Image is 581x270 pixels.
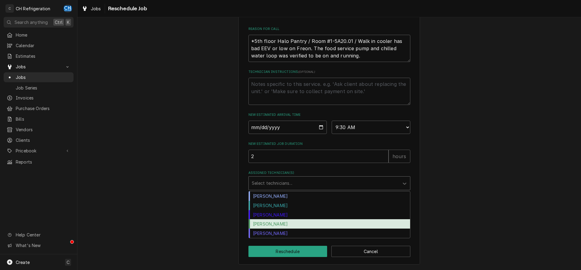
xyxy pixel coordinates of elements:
[248,121,327,134] input: Date
[248,13,265,18] span: 1h 2min
[4,51,74,61] a: Estimates
[248,142,410,163] div: New Estimated Job Duration
[16,137,71,143] span: Clients
[248,246,410,257] div: Button Group Row
[16,42,71,49] span: Calendar
[67,259,70,265] span: C
[248,171,410,190] div: Assigned Technician(s)
[91,5,101,12] span: Jobs
[16,159,71,165] span: Reports
[4,157,74,167] a: Reports
[248,27,410,62] div: Reason For Call
[4,72,74,82] a: Jobs
[64,4,72,13] div: CH
[248,142,410,146] label: New Estimated Job Duration
[16,116,71,122] span: Bills
[16,260,30,265] span: Create
[332,121,410,134] select: Time Select
[16,5,51,12] div: CH Refrigeration
[67,19,70,25] span: K
[106,5,147,13] span: Reschedule Job
[249,210,410,220] div: [PERSON_NAME]
[4,30,74,40] a: Home
[248,171,410,175] label: Assigned Technician(s)
[16,63,61,70] span: Jobs
[16,53,71,59] span: Estimates
[16,242,70,249] span: What's New
[248,246,410,257] div: Button Group
[298,70,315,73] span: ( optional )
[4,230,74,240] a: Go to Help Center
[4,135,74,145] a: Clients
[16,126,71,133] span: Vendors
[4,146,74,156] a: Go to Pricebook
[16,32,71,38] span: Home
[248,70,410,105] div: Technician Instructions
[249,229,410,238] div: [PERSON_NAME]
[249,219,410,229] div: [PERSON_NAME]
[16,74,71,80] span: Jobs
[4,62,74,72] a: Go to Jobs
[248,70,410,74] label: Technician Instructions
[4,125,74,135] a: Vendors
[4,17,74,28] button: Search anythingCtrlK
[4,103,74,113] a: Purchase Orders
[16,85,71,91] span: Job Series
[16,148,61,154] span: Pricebook
[249,191,410,201] div: [PERSON_NAME]
[248,112,410,134] div: New Estimated Arrival Time
[4,114,74,124] a: Bills
[248,112,410,117] label: New Estimated Arrival Time
[249,201,410,210] div: [PERSON_NAME]
[55,19,63,25] span: Ctrl
[248,246,327,257] button: Reschedule
[331,246,410,257] button: Cancel
[5,4,14,13] div: C
[4,41,74,50] a: Calendar
[79,4,103,14] a: Jobs
[64,4,72,13] div: Chris Hiraga's Avatar
[15,19,48,25] span: Search anything
[248,35,410,62] textarea: *5th floor Halo Pantry / Room #1-5A20.01 / Walk in cooler has bad EEV or low on Freon. The food s...
[5,4,14,13] div: CH Refrigeration's Avatar
[16,105,71,112] span: Purchase Orders
[4,83,74,93] a: Job Series
[16,95,71,101] span: Invoices
[4,93,74,103] a: Invoices
[248,27,410,31] label: Reason For Call
[389,150,410,163] div: hours
[4,240,74,250] a: Go to What's New
[16,232,70,238] span: Help Center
